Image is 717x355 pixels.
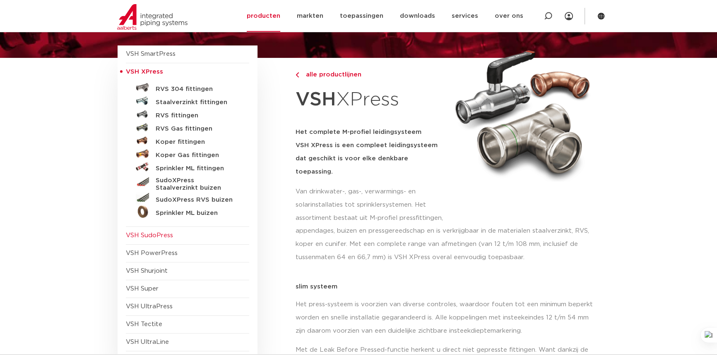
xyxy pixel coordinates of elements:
a: Sprinkler ML buizen [126,205,249,218]
h5: RVS fittingen [156,112,238,119]
a: VSH UltraPress [126,303,173,310]
a: VSH UltraLine [126,339,169,345]
a: Sprinkler ML fittingen [126,160,249,174]
p: Het press-systeem is voorzien van diverse controles, waardoor fouten tot een minimum beperkt word... [296,298,600,338]
a: Staalverzinkt fittingen [126,94,249,107]
h5: SudoXPress Staalverzinkt buizen [156,177,238,192]
a: Koper fittingen [126,134,249,147]
h5: Staalverzinkt fittingen [156,99,238,106]
h5: RVS 304 fittingen [156,86,238,93]
a: VSH Tectite [126,321,162,327]
a: VSH SmartPress [126,51,176,57]
a: VSH Super [126,286,159,292]
strong: VSH [296,90,336,109]
p: appendages, buizen en pressgereedschap en is verkrijgbaar in de materialen staalverzinkt, RVS, ko... [296,224,600,264]
img: chevron-right.svg [296,72,299,78]
a: VSH Shurjoint [126,268,168,274]
a: RVS fittingen [126,107,249,121]
span: VSH XPress [126,69,163,75]
h5: SudoXPress RVS buizen [156,196,238,204]
h1: XPress [296,84,445,116]
a: RVS 304 fittingen [126,81,249,94]
span: alle productlijnen [301,71,361,78]
h5: Sprinkler ML buizen [156,210,238,217]
a: SudoXPress Staalverzinkt buizen [126,174,249,192]
h5: RVS Gas fittingen [156,125,238,133]
a: RVS Gas fittingen [126,121,249,134]
a: Koper Gas fittingen [126,147,249,160]
a: VSH SudoPress [126,232,173,238]
a: VSH PowerPress [126,250,178,256]
p: slim systeem [296,284,600,290]
h5: Koper fittingen [156,138,238,146]
p: Van drinkwater-, gas-, verwarmings- en solarinstallaties tot sprinklersystemen. Het assortiment b... [296,185,445,225]
a: SudoXPress RVS buizen [126,192,249,205]
h5: Sprinkler ML fittingen [156,165,238,172]
h5: Het complete M-profiel leidingsysteem VSH XPress is een compleet leidingsysteem dat geschikt is v... [296,126,445,179]
a: alle productlijnen [296,70,445,80]
h5: Koper Gas fittingen [156,152,238,159]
